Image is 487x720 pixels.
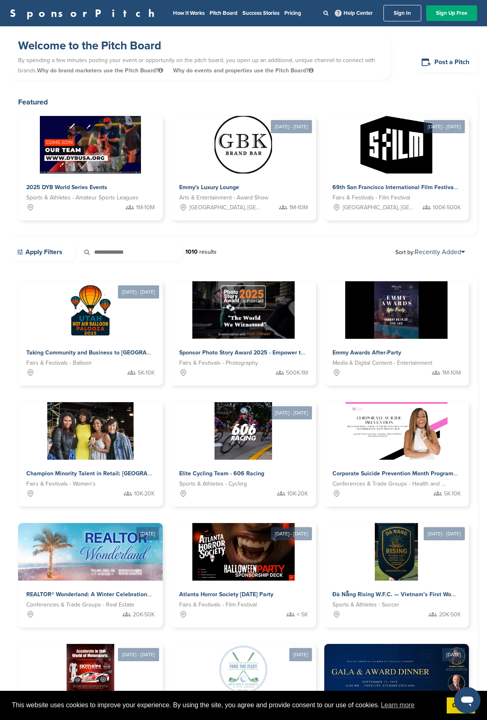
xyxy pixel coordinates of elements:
[332,600,399,609] span: Sports & Athletes - Soccer
[134,489,155,498] span: 10K-20K
[179,591,273,598] span: Atlanta Horror Society [DATE] Party
[424,527,465,540] div: [DATE] - [DATE]
[18,268,163,386] a: [DATE] - [DATE] Sponsorpitch & Taking Community and Business to [GEOGRAPHIC_DATA] with the [US_ST...
[192,523,295,581] img: Sponsorpitch &
[442,648,465,661] div: [DATE]
[332,349,401,356] span: Emmy Awards After-Party
[199,248,217,255] span: results
[40,116,141,174] img: Sponsorpitch &
[10,8,160,19] a: SponsorPitch
[297,610,308,619] span: < 5K
[284,10,301,16] a: Pricing
[179,359,258,368] span: Fairs & Festivals - Photography
[118,285,159,299] div: [DATE] - [DATE]
[332,359,432,368] span: Media & Digital Content - Entertainment
[18,523,165,581] img: Sponsorpitch &
[179,600,257,609] span: Fairs & Festivals - Film Festival
[332,479,448,488] span: Conferences & Trade Groups - Health and Wellness
[26,600,134,609] span: Conferences & Trade Groups - Real Estate
[18,510,163,627] a: [DATE] Sponsorpitch & REALTOR® Wonderland: A Winter Celebration Conferences & Trade Groups - Real...
[286,368,308,377] span: 500K-1M
[215,402,272,460] img: Sponsorpitch &
[136,203,155,212] span: 1M-10M
[210,10,238,16] a: Pitch Board
[179,193,268,202] span: Arts & Entertainment - Award Show
[18,96,469,108] h2: Featured
[26,359,92,368] span: Fairs & Festivals - Balloon
[18,402,163,507] a: Sponsorpitch & Champion Minority Talent in Retail: [GEOGRAPHIC_DATA], [GEOGRAPHIC_DATA] & [GEOGRA...
[395,249,465,255] span: Sort by:
[185,248,198,255] strong: 1010
[133,610,155,619] span: 20K-50K
[189,203,263,212] span: [GEOGRAPHIC_DATA], [GEOGRAPHIC_DATA]
[454,687,480,713] iframe: Button to launch messaging window
[324,510,469,627] a: [DATE] - [DATE] Sponsorpitch & Đà Nẵng Rising W.F.C. — Vietnam’s First Women-Led Football Club Sp...
[332,193,410,202] span: Fairs & Festivals - Film Festival
[433,203,461,212] span: 100K-500K
[271,120,312,133] div: [DATE] - [DATE]
[171,103,316,220] a: [DATE] - [DATE] Sponsorpitch & Emmy's Luxury Lounge Arts & Entertainment - Award Show [GEOGRAPHIC...
[26,479,96,488] span: Fairs & Festivals - Women's
[173,10,205,16] a: How It Works
[439,610,461,619] span: 20K-50K
[426,5,477,21] a: Sign Up Free
[136,527,159,540] div: [DATE]
[18,53,382,78] p: By spending a few minutes posting your event or opportunity on the pitch board, you open up an ad...
[345,281,448,339] img: Sponsorpitch &
[215,644,272,701] img: Sponsorpitch &
[26,470,324,477] span: Champion Minority Talent in Retail: [GEOGRAPHIC_DATA], [GEOGRAPHIC_DATA] & [GEOGRAPHIC_DATA] 2025
[26,184,107,191] span: 2025 DYB World Series Events
[26,591,147,598] span: REALTOR® Wonderland: A Winter Celebration
[171,389,316,507] a: [DATE] - [DATE] Sponsorpitch & Elite Cycling Team - 606 Racing Sports & Athletes - Cycling 10K-20K
[26,193,138,202] span: Sports & Athletes - Amateur Sports Leagues
[179,184,239,191] span: Emmy's Luxury Lounge
[12,699,440,711] span: This website uses cookies to improve your experience. By using the site, you agree and provide co...
[10,243,74,261] a: Apply Filters
[442,368,461,377] span: 1M-10M
[333,8,374,18] a: Help Center
[444,489,461,498] span: 5K-10K
[138,368,155,377] span: 5K-10K
[26,349,301,356] span: Taking Community and Business to [GEOGRAPHIC_DATA] with the [US_STATE] Hot Air Balloon Palooza
[171,510,316,627] a: [DATE] - [DATE] Sponsorpitch & Atlanta Horror Society [DATE] Party Fairs & Festivals - Film Festi...
[67,644,114,701] img: Sponsorpitch &
[375,523,418,581] img: Sponsorpitch &
[179,349,424,356] span: Sponsor Photo Story Award 2025 - Empower the 6th Annual Global Storytelling Competition
[424,120,465,133] div: [DATE] - [DATE]
[18,116,163,220] a: Sponsorpitch & 2025 DYB World Series Events Sports & Athletes - Amateur Sports Leagues 1M-10M
[383,5,421,21] a: Sign In
[171,281,316,386] a: Sponsorpitch & Sponsor Photo Story Award 2025 - Empower the 6th Annual Global Storytelling Compet...
[345,402,448,460] img: Sponsorpitch &
[289,203,308,212] span: 1M-10M
[447,697,475,714] a: dismiss cookie message
[215,116,272,174] img: Sponsorpitch &
[192,281,295,339] img: Sponsorpitch &
[118,648,159,661] div: [DATE] - [DATE]
[179,470,264,477] span: Elite Cycling Team - 606 Racing
[415,52,477,72] a: Post a Pitch
[271,527,312,540] div: [DATE] - [DATE]
[271,406,312,419] div: [DATE] - [DATE]
[62,281,119,339] img: Sponsorpitch &
[324,402,469,507] a: Sponsorpitch & Corporate Suicide Prevention Month Programming with [PERSON_NAME] Conferences & Tr...
[380,699,416,711] a: learn more about cookies
[18,38,382,53] h1: Welcome to the Pitch Board
[242,10,279,16] a: Success Stories
[287,489,308,498] span: 10K-20K
[360,116,432,174] img: Sponsorpitch &
[173,67,314,74] span: Why do events and properties use the Pitch Board?
[415,248,465,256] a: Recently Added
[47,402,134,460] img: Sponsorpitch &
[37,67,165,74] span: Why do brand marketers use the Pitch Board?
[324,281,469,386] a: Sponsorpitch & Emmy Awards After-Party Media & Digital Content - Entertainment 1M-10M
[343,203,416,212] span: [GEOGRAPHIC_DATA], [GEOGRAPHIC_DATA]
[179,479,247,488] span: Sports & Athletes - Cycling
[324,103,469,220] a: [DATE] - [DATE] Sponsorpitch & 69th San Francisco International Film Festival Fairs & Festivals -...
[289,648,312,661] div: [DATE]
[332,184,455,191] span: 69th San Francisco International Film Festival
